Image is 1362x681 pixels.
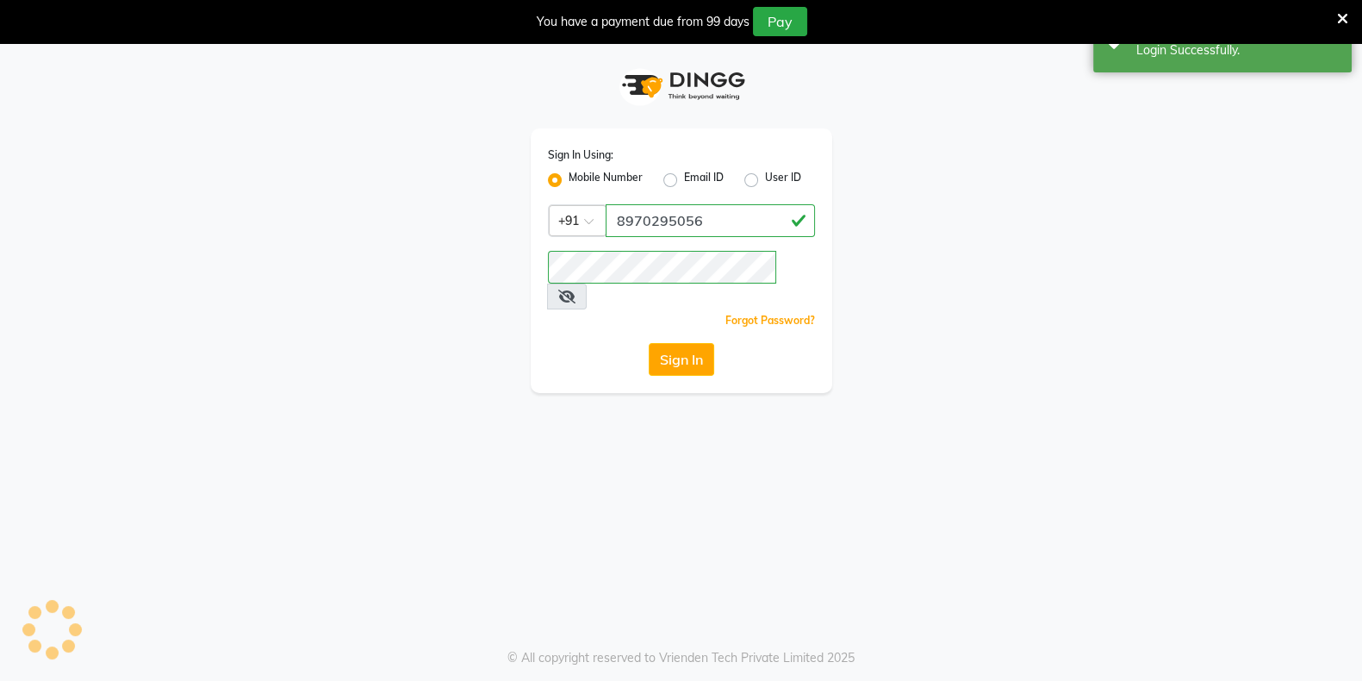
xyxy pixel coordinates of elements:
[1136,41,1339,59] div: Login Successfully.
[569,170,643,191] label: Mobile Number
[765,170,801,191] label: User ID
[753,7,807,36] button: Pay
[548,147,613,163] label: Sign In Using:
[613,60,750,111] img: logo1.svg
[684,170,724,191] label: Email ID
[649,343,714,376] button: Sign In
[606,204,815,237] input: Username
[537,13,749,31] div: You have a payment due from 99 days
[725,314,815,327] a: Forgot Password?
[548,251,776,284] input: Username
